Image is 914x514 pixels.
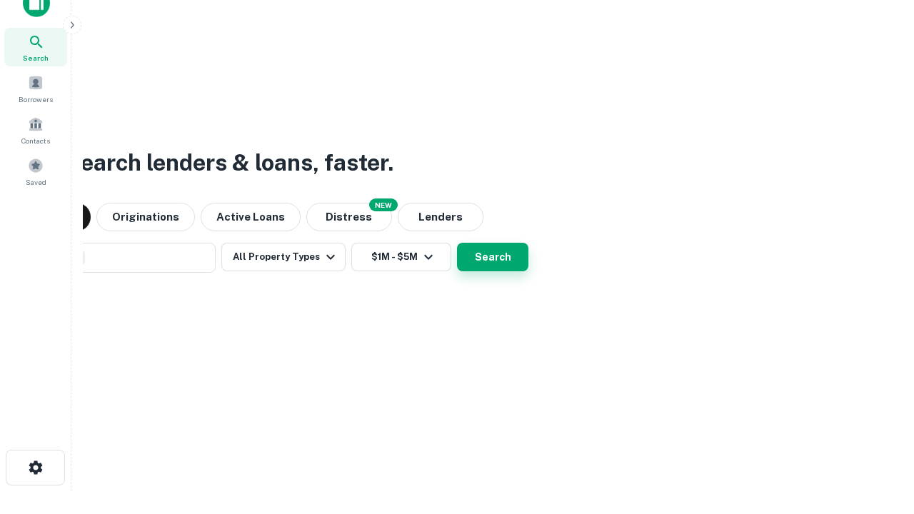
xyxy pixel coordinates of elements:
button: Search distressed loans with lien and other non-mortgage details. [306,203,392,231]
button: Search [457,243,528,271]
span: Borrowers [19,94,53,105]
button: $1M - $5M [351,243,451,271]
button: Active Loans [201,203,301,231]
button: Originations [96,203,195,231]
span: Saved [26,176,46,188]
a: Contacts [4,111,67,149]
iframe: Chat Widget [843,400,914,468]
a: Borrowers [4,69,67,108]
a: Saved [4,152,67,191]
button: Lenders [398,203,483,231]
span: Contacts [21,135,50,146]
button: All Property Types [221,243,346,271]
div: NEW [369,198,398,211]
a: Search [4,28,67,66]
span: Search [23,52,49,64]
h3: Search lenders & loans, faster. [65,146,393,180]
